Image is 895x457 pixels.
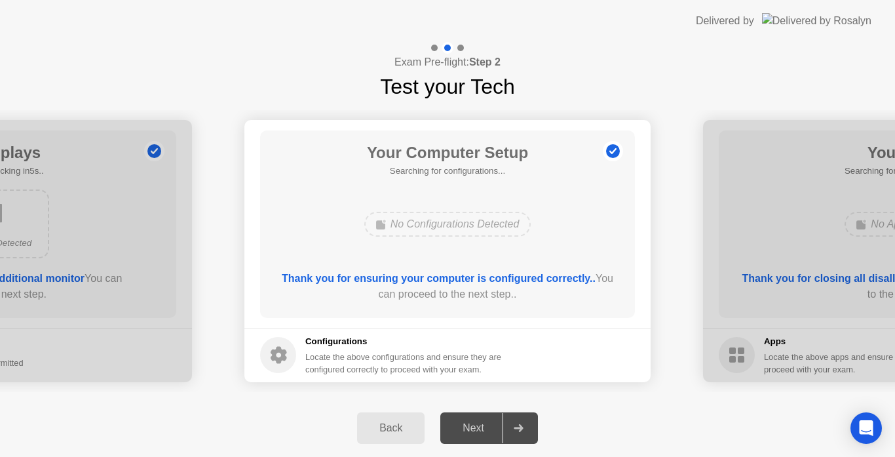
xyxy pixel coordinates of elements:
[305,335,504,348] h5: Configurations
[380,71,515,102] h1: Test your Tech
[367,141,528,165] h1: Your Computer Setup
[469,56,501,68] b: Step 2
[361,422,421,434] div: Back
[364,212,531,237] div: No Configurations Detected
[282,273,596,284] b: Thank you for ensuring your computer is configured correctly..
[696,13,754,29] div: Delivered by
[444,422,503,434] div: Next
[357,412,425,444] button: Back
[850,412,882,444] div: Open Intercom Messenger
[762,13,871,28] img: Delivered by Rosalyn
[279,271,617,302] div: You can proceed to the next step..
[367,165,528,178] h5: Searching for configurations...
[394,54,501,70] h4: Exam Pre-flight:
[305,351,504,376] div: Locate the above configurations and ensure they are configured correctly to proceed with your exam.
[440,412,538,444] button: Next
